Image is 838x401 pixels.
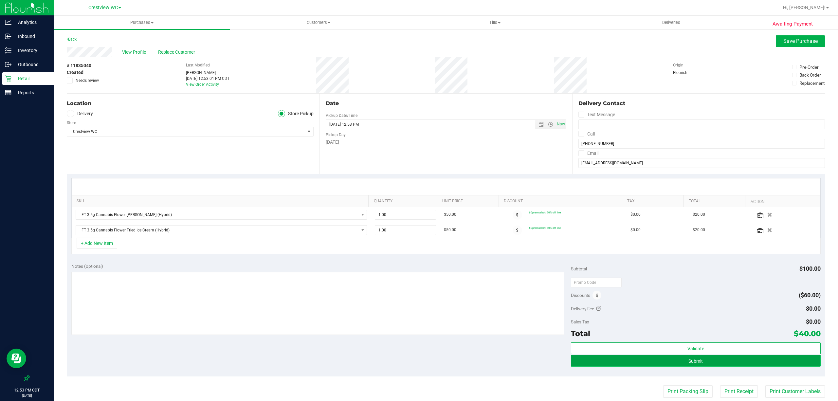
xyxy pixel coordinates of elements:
[578,100,825,107] div: Delivery Contact
[305,127,313,136] span: select
[783,5,826,10] span: Hi, [PERSON_NAME]!
[11,32,51,40] p: Inbound
[693,211,705,218] span: $20.00
[444,211,456,218] span: $50.00
[67,37,77,42] a: Back
[653,20,689,26] span: Deliveries
[799,292,821,299] span: ($60.00)
[76,225,367,235] span: NO DATA FOUND
[5,33,11,40] inline-svg: Inbound
[186,76,229,82] div: [DATE] 12:53:01 PM CDT
[5,19,11,26] inline-svg: Analytics
[407,20,583,26] span: Tills
[745,195,813,207] th: Action
[374,199,435,204] a: Quantity
[5,47,11,54] inline-svg: Inventory
[186,70,229,76] div: [PERSON_NAME]
[571,289,590,301] span: Discounts
[571,355,821,367] button: Submit
[799,80,825,86] div: Replacement
[630,227,641,233] span: $0.00
[806,305,821,312] span: $0.00
[67,62,91,69] span: # 11835040
[76,210,359,219] span: FT 3.5g Cannabis Flower [PERSON_NAME] (Hybrid)
[799,265,821,272] span: $100.00
[571,319,589,324] span: Sales Tax
[578,110,615,119] label: Text Message
[578,119,825,129] input: Format: (999) 999-9999
[326,132,346,138] label: Pickup Day
[556,119,567,129] span: Set Current date
[783,38,818,44] span: Save Purchase
[11,61,51,68] p: Outbound
[11,89,51,97] p: Reports
[67,100,314,107] div: Location
[67,110,93,118] label: Delivery
[67,120,76,126] label: Store
[24,375,30,381] label: Pin the sidebar to full width on large screens
[806,318,821,325] span: $0.00
[11,46,51,54] p: Inventory
[326,139,566,146] div: [DATE]
[3,393,51,398] p: [DATE]
[5,89,11,96] inline-svg: Reports
[799,72,821,78] div: Back Order
[571,278,622,287] input: Promo Code
[76,210,367,220] span: NO DATA FOUND
[76,78,99,83] span: Needs review
[326,113,357,118] label: Pickup Date/Time
[545,122,556,127] span: Open the time view
[663,385,713,398] button: Print Packing Slip
[326,100,566,107] div: Date
[11,18,51,26] p: Analytics
[571,266,587,271] span: Subtotal
[529,226,561,229] span: 60premselect: 60% off line
[673,70,706,76] div: Flourish
[88,5,118,10] span: Crestview WC
[54,20,230,26] span: Purchases
[230,16,407,29] a: Customers
[442,199,496,204] a: Unit Price
[689,199,743,204] a: Total
[11,75,51,82] p: Retail
[71,264,103,269] span: Notes (optional)
[5,75,11,82] inline-svg: Retail
[571,306,594,311] span: Delivery Fee
[578,139,825,149] input: Format: (999) 999-9999
[773,20,813,28] span: Awaiting Payment
[794,329,821,338] span: $40.00
[76,226,359,235] span: FT 3.5g Cannabis Flower Fried Ice Cream (Hybrid)
[529,211,561,214] span: 60premselect: 60% off line
[186,62,210,68] label: Last Modified
[407,16,583,29] a: Tills
[67,127,305,136] span: Crestview WC
[375,226,436,235] input: 1.00
[54,16,230,29] a: Purchases
[571,329,590,338] span: Total
[230,20,406,26] span: Customers
[444,227,456,233] span: $50.00
[536,122,547,127] span: Open the date view
[720,385,758,398] button: Print Receipt
[673,62,683,68] label: Origin
[776,35,825,47] button: Save Purchase
[375,210,436,219] input: 1.00
[578,129,595,139] label: Call
[693,227,705,233] span: $20.00
[571,342,821,354] button: Validate
[158,49,197,56] span: Replace Customer
[504,199,619,204] a: Discount
[688,358,703,364] span: Submit
[7,349,26,368] iframe: Resource center
[77,199,366,204] a: SKU
[596,306,601,311] i: Edit Delivery Fee
[67,69,83,76] span: Created
[578,149,598,158] label: Email
[3,387,51,393] p: 12:53 PM CDT
[583,16,759,29] a: Deliveries
[627,199,681,204] a: Tax
[687,346,704,351] span: Validate
[5,61,11,68] inline-svg: Outbound
[186,82,219,87] a: View Order Activity
[77,238,117,249] button: + Add New Item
